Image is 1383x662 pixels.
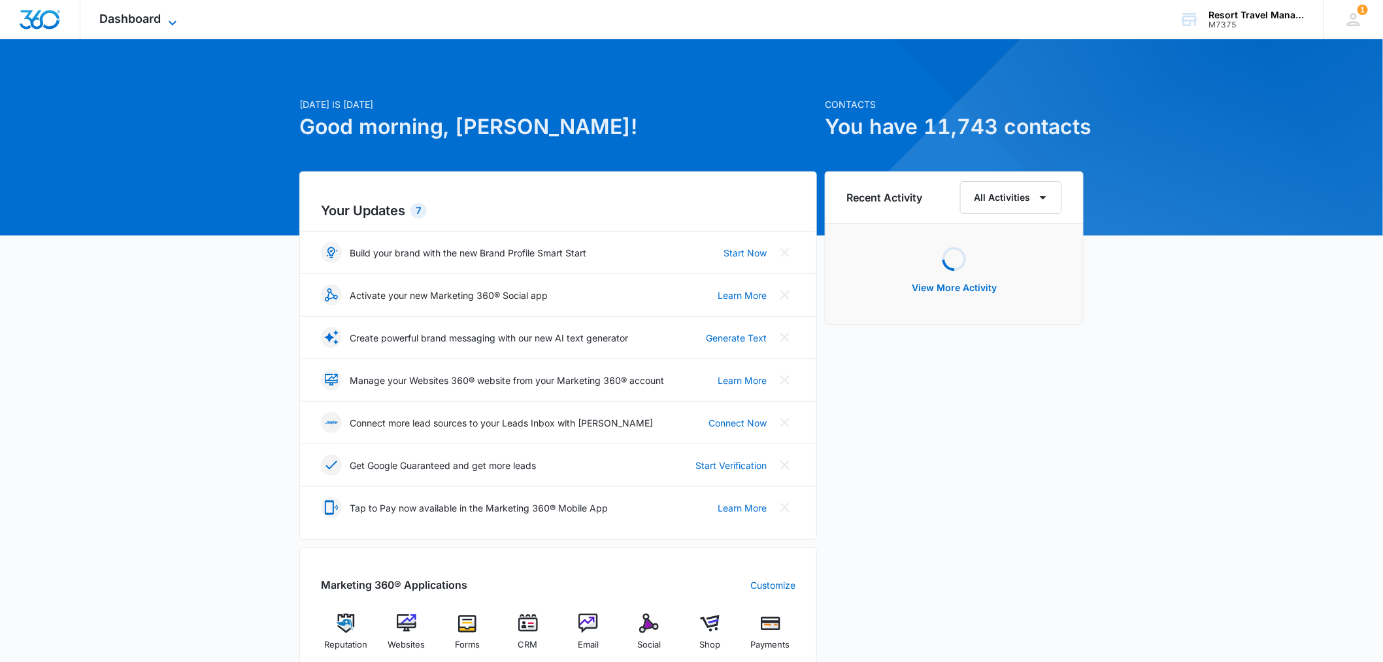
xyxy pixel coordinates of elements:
[637,638,661,652] span: Social
[324,638,367,652] span: Reputation
[321,201,795,220] h2: Your Updates
[624,614,675,661] a: Social
[695,459,767,472] a: Start Verification
[775,327,795,348] button: Close
[745,614,795,661] a: Payments
[775,285,795,305] button: Close
[350,459,536,472] p: Get Google Guaranteed and get more leads
[775,412,795,433] button: Close
[321,614,371,661] a: Reputation
[775,497,795,518] button: Close
[718,374,767,387] a: Learn More
[299,111,817,143] h1: Good morning, [PERSON_NAME]!
[708,416,767,430] a: Connect Now
[775,370,795,391] button: Close
[388,638,425,652] span: Websites
[1358,5,1368,15] span: 1
[563,614,614,661] a: Email
[350,246,586,260] p: Build your brand with the new Brand Profile Smart Start
[350,374,664,387] p: Manage your Websites 360® website from your Marketing 360® account
[718,288,767,302] a: Learn More
[750,578,795,592] a: Customize
[775,242,795,263] button: Close
[455,638,480,652] span: Forms
[350,331,628,345] p: Create powerful brand messaging with our new AI text generator
[724,246,767,260] a: Start Now
[825,97,1084,111] p: Contacts
[410,203,427,218] div: 7
[518,638,538,652] span: CRM
[1358,5,1368,15] div: notifications count
[1209,20,1305,29] div: account id
[350,416,653,430] p: Connect more lead sources to your Leads Inbox with [PERSON_NAME]
[1209,10,1305,20] div: account name
[321,577,467,593] h2: Marketing 360® Applications
[846,190,922,205] h6: Recent Activity
[775,455,795,476] button: Close
[960,181,1062,214] button: All Activities
[685,614,735,661] a: Shop
[100,12,161,26] span: Dashboard
[899,272,1010,304] button: View More Activity
[718,501,767,515] a: Learn More
[382,614,432,661] a: Websites
[825,111,1084,143] h1: You have 11,743 contacts
[350,501,608,515] p: Tap to Pay now available in the Marketing 360® Mobile App
[503,614,553,661] a: CRM
[350,288,548,302] p: Activate your new Marketing 360® Social app
[751,638,790,652] span: Payments
[299,97,817,111] p: [DATE] is [DATE]
[706,331,767,345] a: Generate Text
[699,638,720,652] span: Shop
[442,614,493,661] a: Forms
[578,638,599,652] span: Email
